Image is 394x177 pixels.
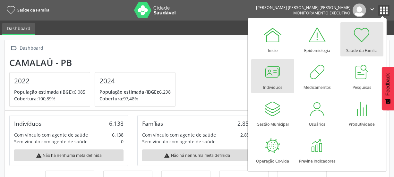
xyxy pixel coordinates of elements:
a:  Dashboard [9,44,45,53]
span: População estimada (IBGE): [99,89,159,95]
div: Camalaú - PB [9,57,180,68]
a: Saúde da Família [4,5,49,15]
h4: 2024 [99,77,171,85]
p: 6.298 [99,88,171,95]
a: Saúde da Família [340,22,383,56]
i: warning [36,153,42,158]
span: Cobertura: [99,96,123,102]
span: Saúde da Família [17,7,49,13]
h4: 2022 [14,77,85,85]
span: Feedback [385,73,391,96]
div: Sem vínculo com agente de saúde [142,138,216,145]
i:  [369,6,376,13]
a: Epidemiologia [296,22,339,56]
div: Indivíduos [14,120,41,127]
button:  [366,4,378,17]
a: Produtividade [340,96,383,130]
div: Sem vínculo com agente de saúde [14,138,88,145]
a: Dashboard [2,23,35,35]
p: 100,89% [14,95,85,102]
div: Com vínculo com agente de saúde [142,131,216,138]
i:  [9,44,19,53]
span: População estimada (IBGE): [14,89,74,95]
div: 2.851 [237,120,252,127]
a: Previne Indicadores [296,133,339,167]
div: Famílias [142,120,163,127]
div: 2.851 [240,131,252,138]
a: Medicamentos [296,59,339,93]
a: Usuários [296,96,339,130]
a: Pesquisas [340,59,383,93]
div: 6.138 [112,131,124,138]
i: warning [164,153,170,158]
a: Operação Co-vida [251,133,294,167]
div: Não há nenhuma meta definida [14,149,124,161]
button: Feedback - Mostrar pesquisa [382,67,394,110]
div: [PERSON_NAME] [PERSON_NAME] [PERSON_NAME] [256,5,350,10]
a: Gestão Municipal [251,96,294,130]
p: 6.085 [14,88,85,95]
p: 97,48% [99,95,171,102]
div: Dashboard [19,44,45,53]
a: Início [251,22,294,56]
div: Com vínculo com agente de saúde [14,131,88,138]
img: img [353,4,366,17]
div: 0 [121,138,124,145]
a: Indivíduos [251,59,294,93]
div: Não há nenhuma meta definida [142,149,252,161]
button: apps [378,5,390,16]
div: 6.138 [109,120,124,127]
span: Monitoramento Executivo [293,10,350,16]
span: Cobertura: [14,96,38,102]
